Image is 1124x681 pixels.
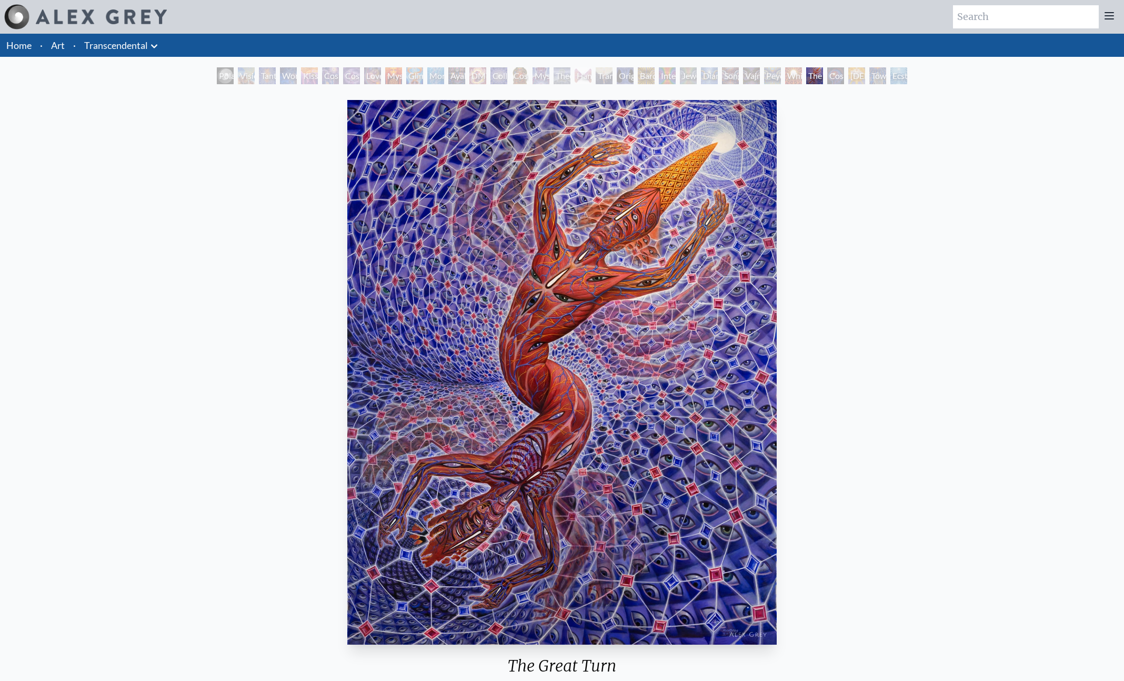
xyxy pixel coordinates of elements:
div: Cosmic Artist [343,67,360,84]
div: Polar Unity Spiral [217,67,234,84]
div: Transfiguration [596,67,613,84]
div: [DEMOGRAPHIC_DATA] [848,67,865,84]
div: Wonder [280,67,297,84]
img: The-Great-Turn-2021-Alex-Grey-watermarked.jpg [347,100,777,645]
li: · [36,34,47,57]
div: Bardo Being [638,67,655,84]
div: Hands that See [575,67,591,84]
div: Cosmic Creativity [322,67,339,84]
div: Interbeing [659,67,676,84]
div: Ayahuasca Visitation [448,67,465,84]
div: The Great Turn [806,67,823,84]
div: Original Face [617,67,634,84]
div: Mysteriosa 2 [385,67,402,84]
div: Diamond Being [701,67,718,84]
div: White Light [785,67,802,84]
div: Vajra Being [743,67,760,84]
input: Search [953,5,1099,28]
div: Song of Vajra Being [722,67,739,84]
div: Visionary Origin of Language [238,67,255,84]
div: Cosmic [DEMOGRAPHIC_DATA] [511,67,528,84]
div: Theologue [554,67,570,84]
div: DMT - The Spirit Molecule [469,67,486,84]
div: Kiss of the [MEDICAL_DATA] [301,67,318,84]
div: Cosmic Consciousness [827,67,844,84]
a: Home [6,39,32,51]
div: Love is a Cosmic Force [364,67,381,84]
div: Ecstasy [890,67,907,84]
div: Collective Vision [490,67,507,84]
div: Peyote Being [764,67,781,84]
a: Transcendental [84,38,148,53]
div: Glimpsing the Empyrean [406,67,423,84]
li: · [69,34,80,57]
div: Jewel Being [680,67,697,84]
a: Art [51,38,65,53]
div: Tantra [259,67,276,84]
div: Monochord [427,67,444,84]
div: Mystic Eye [533,67,549,84]
div: Toward the One [869,67,886,84]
